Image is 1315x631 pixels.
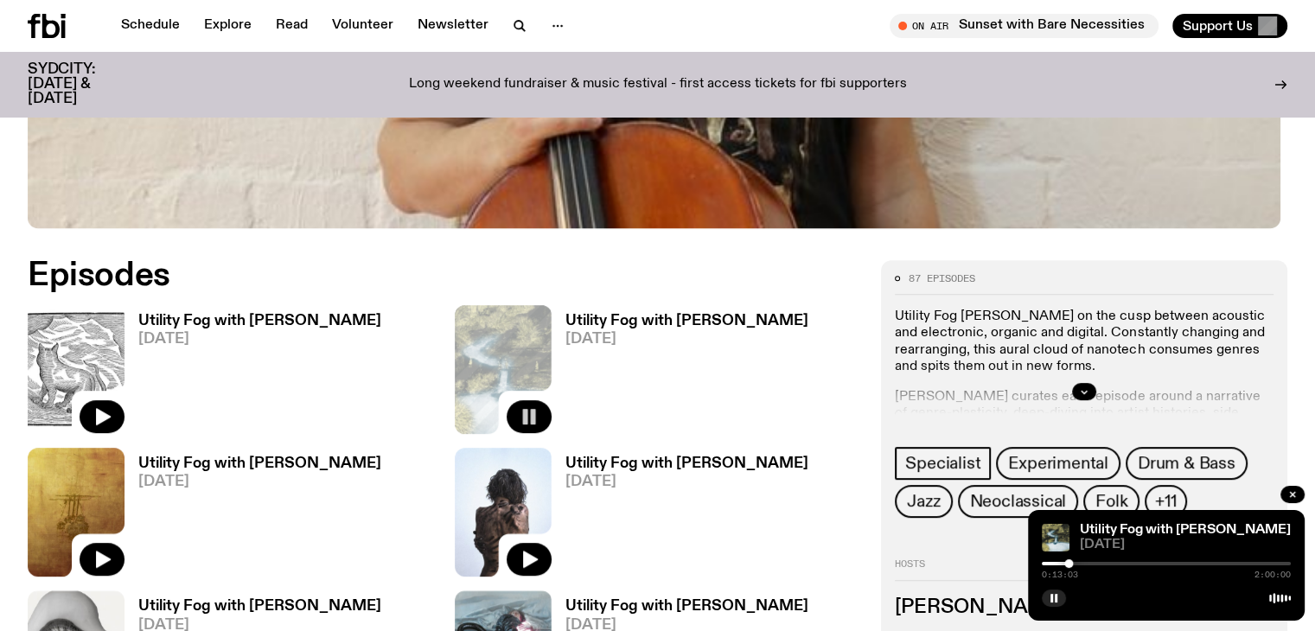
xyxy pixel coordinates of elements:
[111,14,190,38] a: Schedule
[1083,485,1139,518] a: Folk
[1254,570,1291,579] span: 2:00:00
[1126,447,1248,480] a: Drum & Bass
[28,448,124,577] img: Cover for EYDN's single "Gold"
[565,456,808,471] h3: Utility Fog with [PERSON_NAME]
[565,314,808,328] h3: Utility Fog with [PERSON_NAME]
[138,475,381,489] span: [DATE]
[138,599,381,614] h3: Utility Fog with [PERSON_NAME]
[1042,524,1069,551] img: Cover of Corps Citoyen album Barrani
[138,314,381,328] h3: Utility Fog with [PERSON_NAME]
[1172,14,1287,38] button: Support Us
[1138,454,1235,473] span: Drum & Bass
[138,456,381,471] h3: Utility Fog with [PERSON_NAME]
[124,456,381,577] a: Utility Fog with [PERSON_NAME][DATE]
[996,447,1120,480] a: Experimental
[565,599,808,614] h3: Utility Fog with [PERSON_NAME]
[1183,18,1253,34] span: Support Us
[28,260,860,291] h2: Episodes
[895,559,1274,580] h2: Hosts
[124,314,381,434] a: Utility Fog with [PERSON_NAME][DATE]
[895,598,1274,617] h3: [PERSON_NAME]
[895,485,952,518] a: Jazz
[1080,539,1291,551] span: [DATE]
[28,62,138,106] h3: SYDCITY: [DATE] & [DATE]
[138,332,381,347] span: [DATE]
[970,492,1067,511] span: Neoclassical
[895,309,1274,375] p: Utility Fog [PERSON_NAME] on the cusp between acoustic and electronic, organic and digital. Const...
[265,14,318,38] a: Read
[455,448,552,577] img: Cover of Leese's album Δ
[407,14,499,38] a: Newsletter
[890,14,1159,38] button: On AirSunset with Bare Necessities
[958,485,1079,518] a: Neoclassical
[895,447,991,480] a: Specialist
[552,314,808,434] a: Utility Fog with [PERSON_NAME][DATE]
[1008,454,1108,473] span: Experimental
[565,332,808,347] span: [DATE]
[1080,523,1291,537] a: Utility Fog with [PERSON_NAME]
[1155,492,1176,511] span: +11
[565,475,808,489] span: [DATE]
[28,305,124,434] img: Cover for Kansai Bruises by Valentina Magaletti & YPY
[409,77,907,92] p: Long weekend fundraiser & music festival - first access tickets for fbi supporters
[194,14,262,38] a: Explore
[552,456,808,577] a: Utility Fog with [PERSON_NAME][DATE]
[1095,492,1127,511] span: Folk
[907,492,940,511] span: Jazz
[909,274,975,284] span: 87 episodes
[1145,485,1186,518] button: +11
[1042,570,1078,579] span: 0:13:03
[322,14,404,38] a: Volunteer
[905,454,980,473] span: Specialist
